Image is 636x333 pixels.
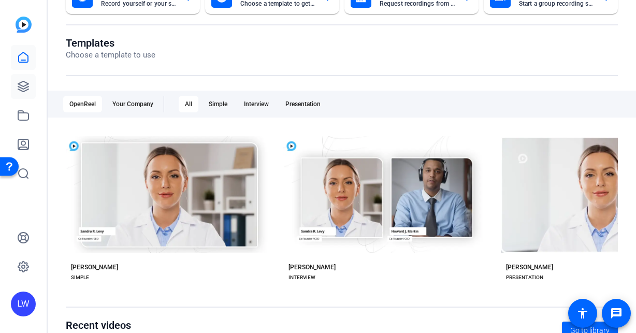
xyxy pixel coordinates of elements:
[506,273,543,282] div: PRESENTATION
[288,273,315,282] div: INTERVIEW
[66,37,155,49] h1: Templates
[106,96,160,112] div: Your Company
[11,292,36,316] div: LW
[279,96,327,112] div: Presentation
[203,96,234,112] div: Simple
[63,96,102,112] div: OpenReel
[519,1,595,7] mat-card-subtitle: Start a group recording session
[66,49,155,61] p: Choose a template to use
[506,263,553,271] div: [PERSON_NAME]
[101,1,177,7] mat-card-subtitle: Record yourself or your screen
[240,1,316,7] mat-card-subtitle: Choose a template to get started
[576,307,589,320] mat-icon: accessibility
[16,17,32,33] img: blue-gradient.svg
[66,319,166,331] h1: Recent videos
[238,96,275,112] div: Interview
[380,1,456,7] mat-card-subtitle: Request recordings from anyone, anywhere
[71,273,89,282] div: SIMPLE
[288,263,336,271] div: [PERSON_NAME]
[610,307,623,320] mat-icon: message
[179,96,198,112] div: All
[71,263,118,271] div: [PERSON_NAME]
